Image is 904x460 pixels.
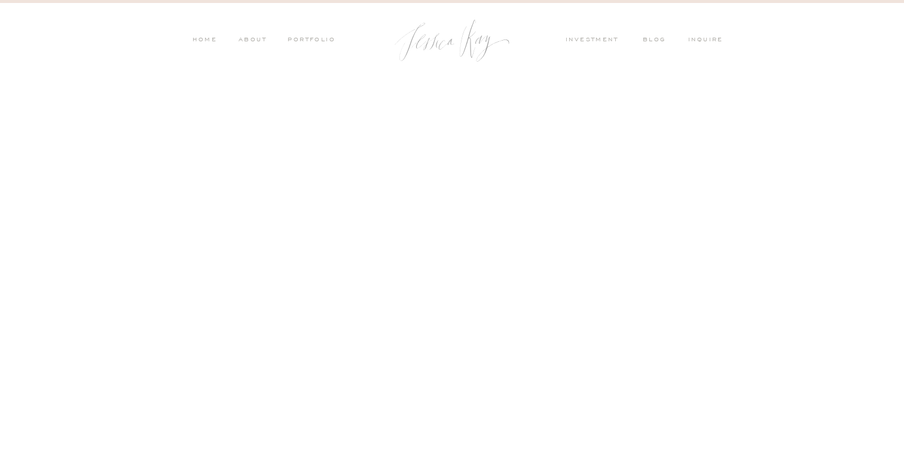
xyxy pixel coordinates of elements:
[643,35,674,46] a: blog
[192,35,217,46] a: HOME
[236,35,267,46] a: ABOUT
[566,35,624,46] a: investment
[286,35,335,46] a: PORTFOLIO
[688,35,729,46] a: inquire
